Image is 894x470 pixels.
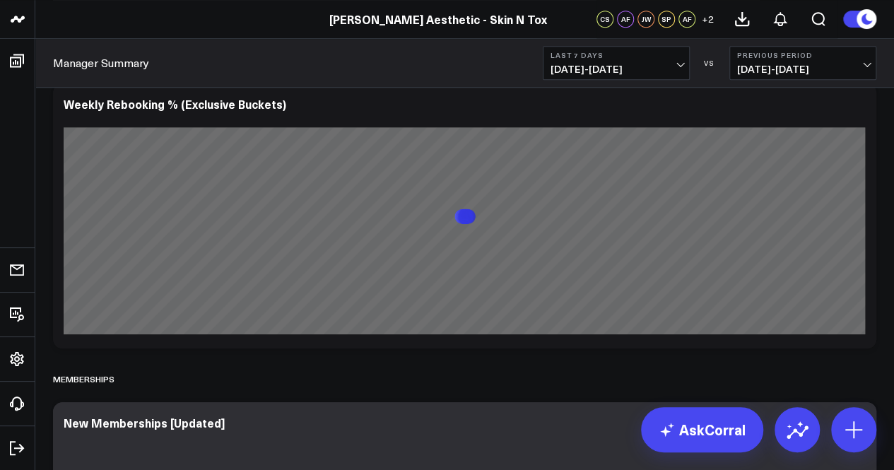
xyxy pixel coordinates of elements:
[53,363,114,395] div: Memberships
[641,407,763,452] a: AskCorral
[551,64,682,75] span: [DATE] - [DATE]
[702,14,714,24] span: + 2
[637,11,654,28] div: JW
[543,46,690,80] button: Last 7 Days[DATE]-[DATE]
[551,51,682,59] b: Last 7 Days
[64,415,225,430] div: New Memberships [Updated]
[596,11,613,28] div: CS
[697,59,722,67] div: VS
[729,46,876,80] button: Previous Period[DATE]-[DATE]
[658,11,675,28] div: SP
[737,64,869,75] span: [DATE] - [DATE]
[678,11,695,28] div: AF
[329,11,547,27] a: [PERSON_NAME] Aesthetic - Skin N Tox
[53,55,149,71] a: Manager Summary
[699,11,716,28] button: +2
[737,51,869,59] b: Previous Period
[64,96,286,112] div: Weekly Rebooking % (Exclusive Buckets)
[617,11,634,28] div: AF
